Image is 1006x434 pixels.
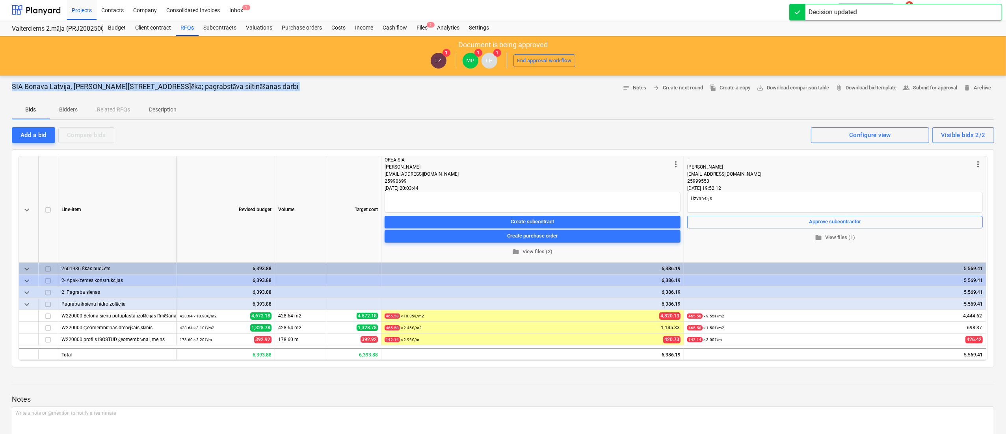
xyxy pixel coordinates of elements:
span: people_alt [903,84,910,91]
a: Settings [464,20,494,36]
span: 4,672.18 [250,312,271,320]
button: Create subcontract [385,215,681,228]
button: Submit for approval [900,82,960,94]
div: 25999553 [687,178,973,185]
div: Lauris Zaharāns [431,53,446,69]
span: Create next round [653,83,703,93]
span: 4,672.18 [357,313,378,319]
div: 2601936 Ēkas budžets [61,263,173,274]
a: Download comparison table [753,82,832,94]
span: 1,145.33 [660,325,681,331]
span: MP [467,57,474,63]
button: View files (1) [687,231,983,243]
span: Download bid template [835,83,896,93]
div: [DATE] 20:03:44 [385,185,681,192]
div: 6,386.19 [385,286,681,298]
span: keyboard_arrow_down [22,300,32,309]
div: W220000 Ģeomembrānas drenējšais slānis [61,322,173,333]
span: keyboard_arrow_down [22,288,32,297]
a: Subcontracts [199,20,241,36]
span: 2 [427,22,435,28]
span: folder [815,234,822,241]
div: RFQs [176,20,199,36]
button: Notes [619,82,649,94]
div: Decision updated [809,7,857,17]
span: 1 [242,5,250,10]
div: 6,393.88 [180,263,271,274]
small: × 10.35€ / m2 [385,313,424,319]
a: Files2 [412,20,432,36]
small: 178.60 × 2.20€ / m [180,338,212,342]
span: keyboard_arrow_down [22,276,32,286]
div: 6,393.88 [177,348,275,360]
div: Files [412,20,432,36]
span: keyboard_arrow_down [22,264,32,274]
div: Valterciems 2.māja (PRJ2002500) - 2601936 [12,25,94,33]
span: Create a copy [709,83,750,93]
p: Notes [12,395,994,404]
div: 178.60 m [275,334,326,345]
div: Volume [275,156,326,263]
div: 5,569.41 [684,348,986,360]
span: attach_file [835,84,842,91]
div: - [687,156,973,163]
span: delete [963,84,971,91]
span: LZ [435,57,442,63]
span: folder [513,248,520,255]
small: 428.64 × 10.90€ / m2 [180,314,217,318]
small: × 9.55€ / m2 [687,313,724,319]
div: End approval workflow [517,56,572,65]
span: View files (2) [388,247,677,256]
div: Lāsma Erharde [482,53,497,69]
span: keyboard_arrow_down [22,205,32,215]
div: Analytics [432,20,464,36]
div: 6,386.19 [385,274,681,286]
span: save_alt [757,84,764,91]
div: OREA SIA [385,156,671,163]
span: 392.92 [361,336,378,343]
a: Income [350,20,378,36]
span: Notes [623,83,646,93]
div: W220000 Betona sienu putuplasta izolācijas līmēšana, ieskaitot virsmas slīpēšanu, gruntēšanu un k... [61,310,173,321]
span: 1 [443,49,450,57]
span: Submit for approval [903,83,957,93]
div: 6,386.19 [385,263,681,274]
div: 2. Pagraba sienas [61,286,173,298]
button: Visible bids 2/2 [932,127,994,143]
div: 6,386.19 [381,348,684,360]
a: Cash flow [378,20,412,36]
div: 6,393.88 [180,286,271,298]
div: 25990699 [385,178,671,185]
span: 4,820.13 [659,312,681,320]
span: 1,328.78 [250,324,271,332]
span: more_vert [973,160,983,169]
div: Create purchase order [507,232,558,241]
span: View files (1) [690,233,980,242]
button: Create next round [649,82,706,94]
div: Revised budget [177,156,275,263]
div: Approve subcontractor [809,217,861,226]
div: 5,569.41 [687,274,983,286]
div: Line-item [58,156,177,263]
button: Create purchase order [385,230,681,242]
div: Pagraba ārsienu hidroizolācija [61,298,173,310]
div: Valuations [241,20,277,36]
div: W220000 profils ISOSTUD ģeomembrānai, melns [61,334,173,345]
a: Client contract [130,20,176,36]
div: 6,386.19 [385,298,681,310]
div: 5,569.41 [687,298,983,310]
iframe: Chat Widget [967,396,1006,434]
a: Download bid template [832,82,900,94]
span: [EMAIL_ADDRESS][DOMAIN_NAME] [385,171,459,177]
div: Visible bids 2/2 [941,130,986,140]
span: 1 [474,49,482,57]
div: 428.64 m2 [275,310,326,322]
span: file_copy [709,84,716,91]
div: 2- Apakšzemes konstrukcijas [61,274,173,286]
div: Mārtiņš Pogulis [463,53,478,69]
div: Configure view [849,130,891,140]
div: 6,393.88 [180,274,271,286]
div: 6,393.88 [326,348,381,360]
